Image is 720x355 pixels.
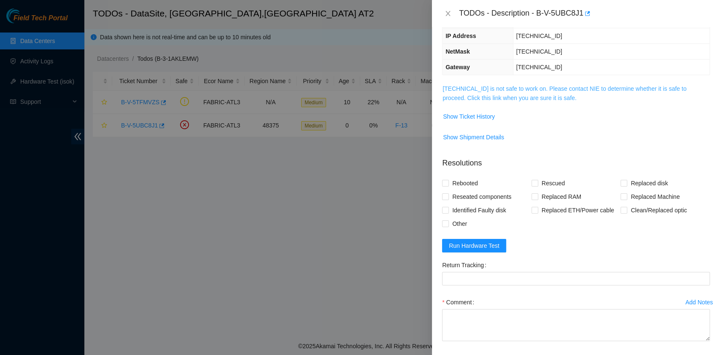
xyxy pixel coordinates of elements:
span: close [445,10,451,17]
span: Rescued [538,176,568,190]
span: Show Shipment Details [443,133,504,142]
label: Comment [442,295,477,309]
button: Run Hardware Test [442,239,506,252]
span: Replaced disk [627,176,671,190]
input: Return Tracking [442,272,710,285]
div: Add Notes [685,299,713,305]
textarea: Comment [442,309,710,341]
span: [TECHNICAL_ID] [516,64,562,70]
span: Gateway [445,64,470,70]
span: Replaced Machine [627,190,683,203]
button: Show Shipment Details [442,130,504,144]
div: TODOs - Description - B-V-5UBC8J1 [459,7,710,20]
span: Reseated components [449,190,515,203]
span: Rebooted [449,176,481,190]
span: Other [449,217,470,230]
span: Show Ticket History [443,112,495,121]
span: Identified Faulty disk [449,203,510,217]
span: [TECHNICAL_ID] [516,48,562,55]
label: Return Tracking [442,258,490,272]
span: [TECHNICAL_ID] [516,33,562,39]
a: [TECHNICAL_ID] is not safe to work on. Please contact NIE to determine whether it is safe to proc... [442,85,686,101]
span: Replaced RAM [538,190,585,203]
span: Replaced ETH/Power cable [538,203,618,217]
span: Run Hardware Test [449,241,499,250]
button: Close [442,10,454,18]
span: IP Address [445,33,476,39]
button: Add Notes [685,295,713,309]
span: NetMask [445,48,470,55]
p: Resolutions [442,151,710,169]
button: Show Ticket History [442,110,495,123]
span: Clean/Replaced optic [627,203,690,217]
